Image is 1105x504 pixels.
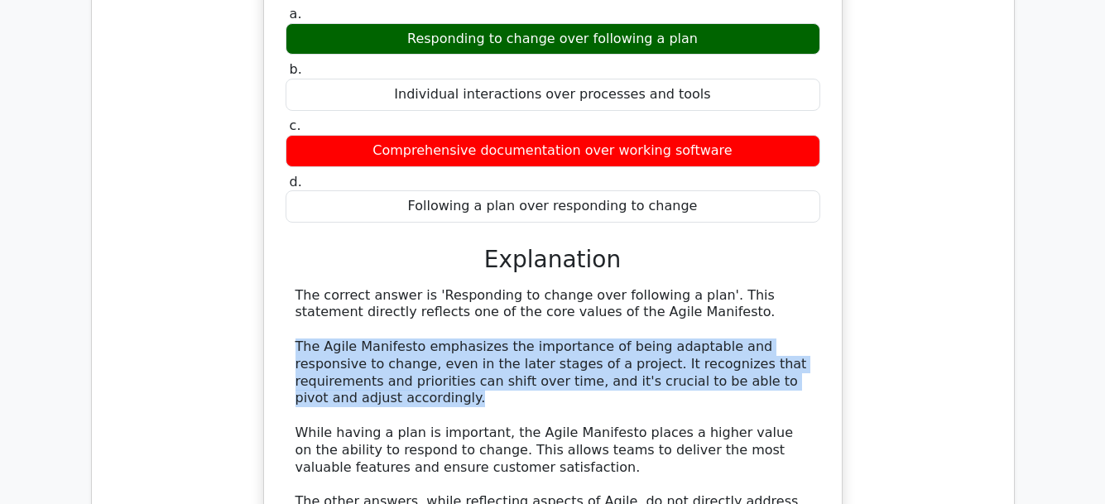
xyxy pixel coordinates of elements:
h3: Explanation [295,246,810,274]
div: Individual interactions over processes and tools [286,79,820,111]
div: Comprehensive documentation over working software [286,135,820,167]
div: Responding to change over following a plan [286,23,820,55]
span: d. [290,174,302,190]
span: c. [290,118,301,133]
span: b. [290,61,302,77]
span: a. [290,6,302,22]
div: Following a plan over responding to change [286,190,820,223]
